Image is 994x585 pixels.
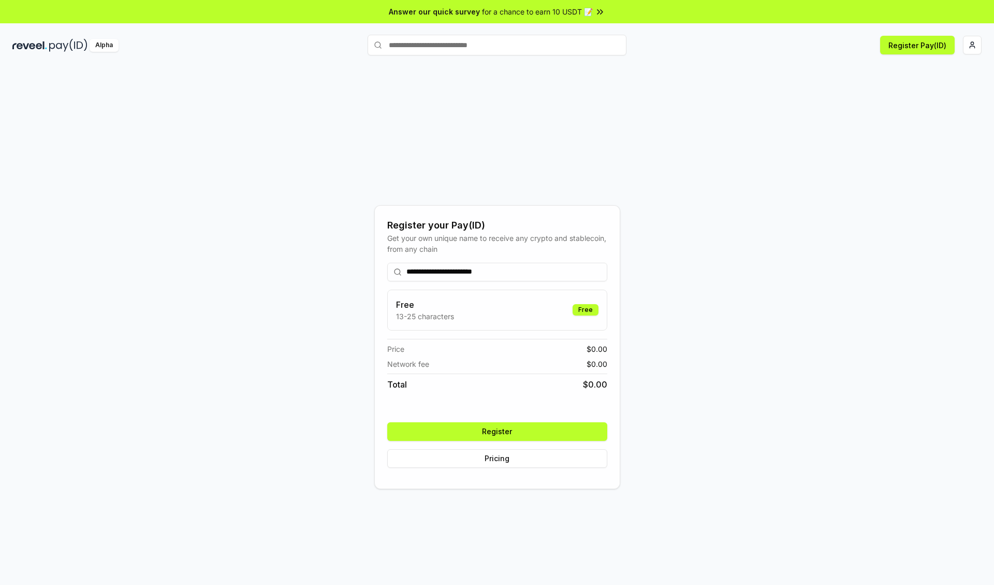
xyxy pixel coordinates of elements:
[387,218,607,233] div: Register your Pay(ID)
[573,304,598,316] div: Free
[880,36,955,54] button: Register Pay(ID)
[387,422,607,441] button: Register
[587,359,607,369] span: $ 0.00
[387,233,607,254] div: Get your own unique name to receive any crypto and stablecoin, from any chain
[389,6,480,17] span: Answer our quick survey
[396,311,454,322] p: 13-25 characters
[396,298,454,311] h3: Free
[49,39,87,52] img: pay_id
[583,378,607,391] span: $ 0.00
[90,39,119,52] div: Alpha
[387,378,407,391] span: Total
[387,359,429,369] span: Network fee
[387,344,404,354] span: Price
[482,6,593,17] span: for a chance to earn 10 USDT 📝
[587,344,607,354] span: $ 0.00
[387,449,607,468] button: Pricing
[12,39,47,52] img: reveel_dark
